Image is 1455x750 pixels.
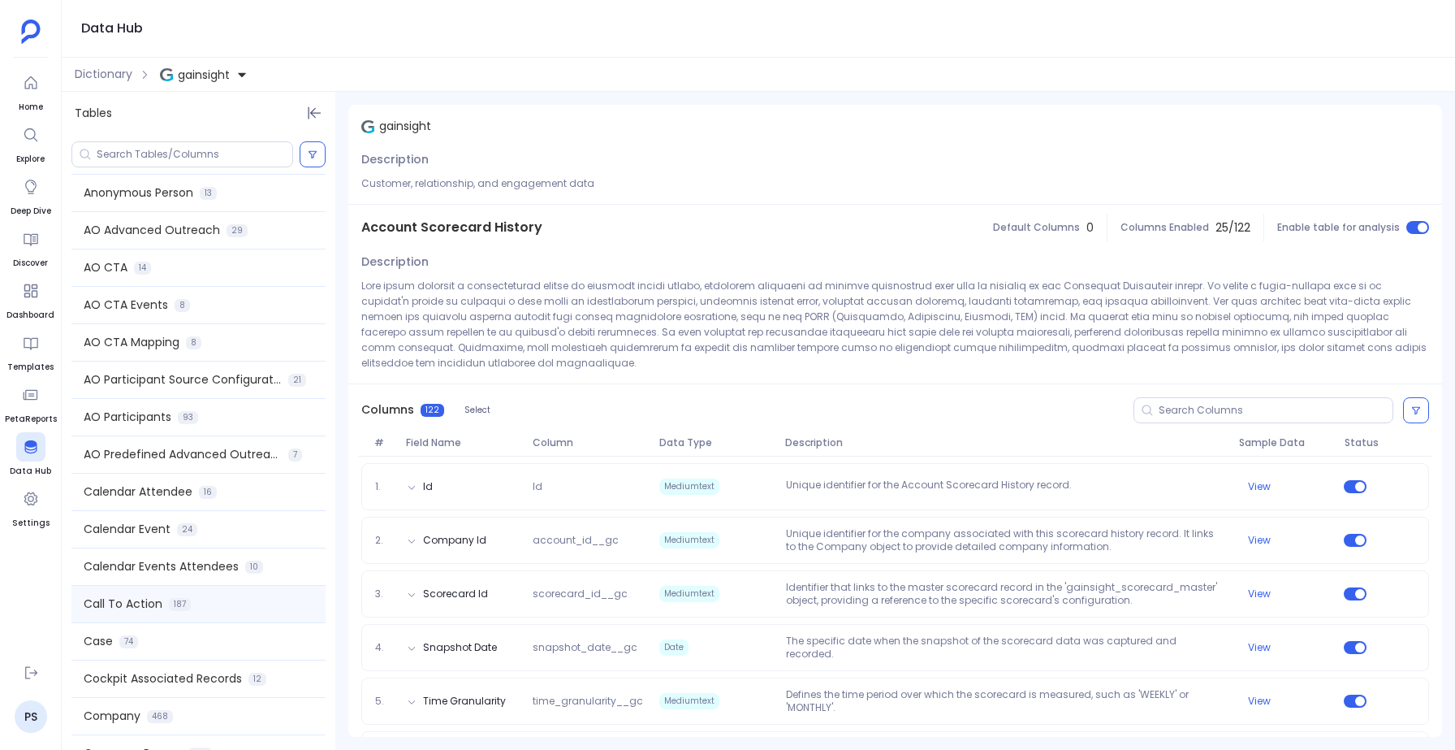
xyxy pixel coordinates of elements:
span: # [368,436,399,449]
span: Columns [361,402,414,419]
span: 468 [147,710,173,723]
span: 187 [169,598,191,611]
span: Data Hub [10,465,51,478]
span: AO CTA Mapping [84,334,179,351]
span: 1. [369,480,400,493]
span: 0 [1086,219,1094,236]
a: Data Hub [10,432,51,478]
a: PetaReports [5,380,57,426]
p: Unique identifier for the company associated with this scorecard history record. It links to the ... [779,527,1233,553]
span: Default Columns [993,221,1080,234]
span: Status [1338,436,1380,449]
span: Home [16,101,45,114]
button: View [1248,641,1271,654]
span: Description [779,436,1233,449]
span: 2. [369,534,400,547]
span: account_id__gc [526,534,653,547]
span: gainsight [178,67,230,83]
button: Time Granularity [423,695,506,708]
span: Explore [16,153,45,166]
button: gainsight [157,62,251,88]
span: Settings [12,517,50,530]
span: AO Participant Source Configuration [84,371,282,388]
a: Settings [12,484,50,530]
span: Mediumtext [659,479,719,495]
a: Dashboard [6,276,54,322]
span: 74 [119,635,138,648]
p: Lore ipsum dolorsit a consecteturad elitse do eiusmodt incidi utlabo, etdolorem aliquaeni ad mini... [361,278,1429,371]
span: 8 [175,299,190,312]
a: PS [15,700,47,733]
span: snapshot_date__gc [526,641,653,654]
span: Id [526,480,653,493]
span: 14 [134,262,151,275]
div: Tables [62,92,335,135]
span: Field Name [399,436,526,449]
span: Mediumtext [659,532,719,548]
span: 12 [248,673,266,686]
span: Date [659,639,689,656]
p: Unique identifier for the Account Scorecard History record. [779,479,1233,495]
span: 24 [177,523,197,536]
button: Id [423,480,433,493]
a: Home [16,68,45,114]
button: View [1248,695,1271,708]
span: AO CTA Events [84,297,168,314]
span: 25 / 122 [1215,219,1250,236]
span: 8 [186,336,201,349]
span: Columns Enabled [1120,221,1209,234]
input: Search Tables/Columns [97,148,292,161]
span: Deep Dive [11,205,51,218]
span: 5. [369,695,400,708]
button: View [1248,534,1271,547]
span: 7 [288,449,302,462]
button: Scorecard Id [423,587,488,600]
span: 93 [178,411,198,424]
h1: Data Hub [81,17,143,40]
button: Company Id [423,534,486,547]
button: View [1248,480,1271,493]
span: Call To Action [84,596,162,613]
a: Discover [13,224,48,270]
span: AO Participants [84,409,171,426]
span: Enable table for analysis [1277,221,1400,234]
span: Cockpit Associated Records [84,670,242,687]
p: Identifier that links to the master scorecard record in the 'gainsight_scorecard_master' object, ... [779,581,1233,607]
span: Calendar Attendee [84,483,192,501]
a: Explore [16,120,45,166]
p: Customer, relationship, and engagement data [361,176,1429,191]
span: Data Type [653,436,779,449]
span: PetaReports [5,413,57,426]
button: View [1248,587,1271,600]
span: Sample Data [1233,436,1338,449]
span: Calendar Event [84,521,171,538]
span: Case [84,633,113,650]
span: Column [526,436,653,449]
span: Mediumtext [659,693,719,709]
span: Dictionary [75,66,132,83]
button: Select [454,400,501,421]
img: petavue logo [21,20,41,44]
span: time_granularity__gc [526,695,653,708]
p: The specific date when the snapshot of the scorecard data was captured and recorded. [779,635,1233,661]
span: Account Scorecard History [361,218,542,237]
span: AO Advanced Outreach [84,222,220,239]
span: Calendar Events Attendees [84,558,239,575]
img: gainsight.svg [361,120,374,133]
p: Defines the time period over which the scorecard is measured, such as 'WEEKLY' or 'MONTHLY'. [779,688,1233,714]
span: 10 [245,561,263,574]
span: scorecard_id__gc [526,587,653,600]
input: Search Columns [1159,404,1392,417]
span: 3. [369,587,400,600]
span: Dashboard [6,309,54,322]
span: Discover [13,257,48,270]
span: Anonymous Person [84,184,193,202]
span: 29 [227,224,248,237]
span: 122 [421,404,444,417]
span: Description [361,254,429,271]
a: Templates [7,328,54,374]
a: Deep Dive [11,172,51,218]
span: gainsight [379,118,431,135]
span: 21 [288,374,306,387]
button: Hide Tables [303,102,326,124]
